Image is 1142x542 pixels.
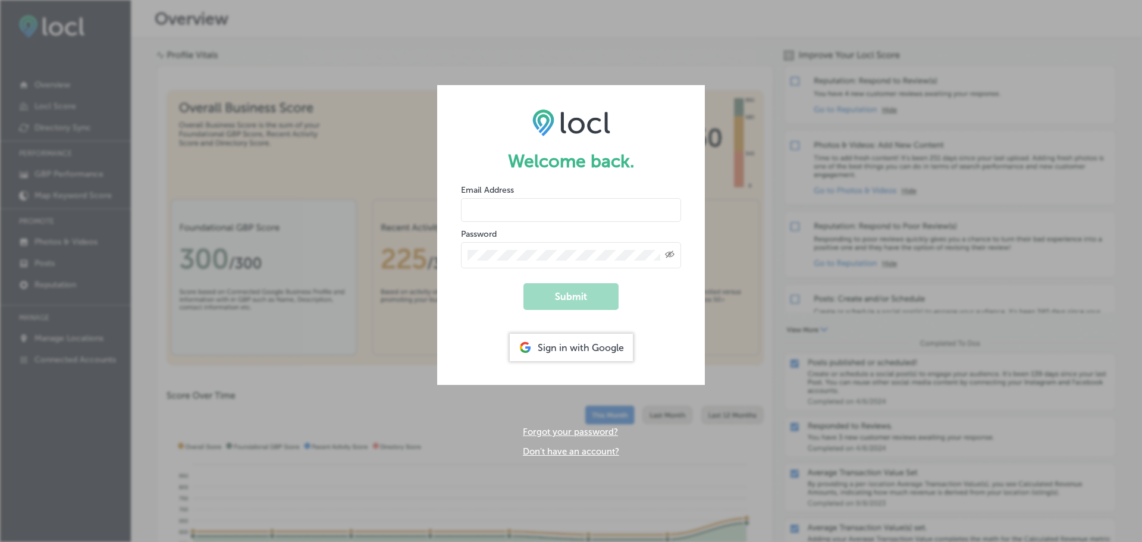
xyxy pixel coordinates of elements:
[510,334,633,361] div: Sign in with Google
[523,446,619,457] a: Don't have an account?
[523,283,619,310] button: Submit
[461,185,514,195] label: Email Address
[461,151,681,172] h1: Welcome back.
[532,109,610,136] img: LOCL logo
[523,427,618,437] a: Forgot your password?
[665,250,674,261] span: Toggle password visibility
[461,229,497,239] label: Password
